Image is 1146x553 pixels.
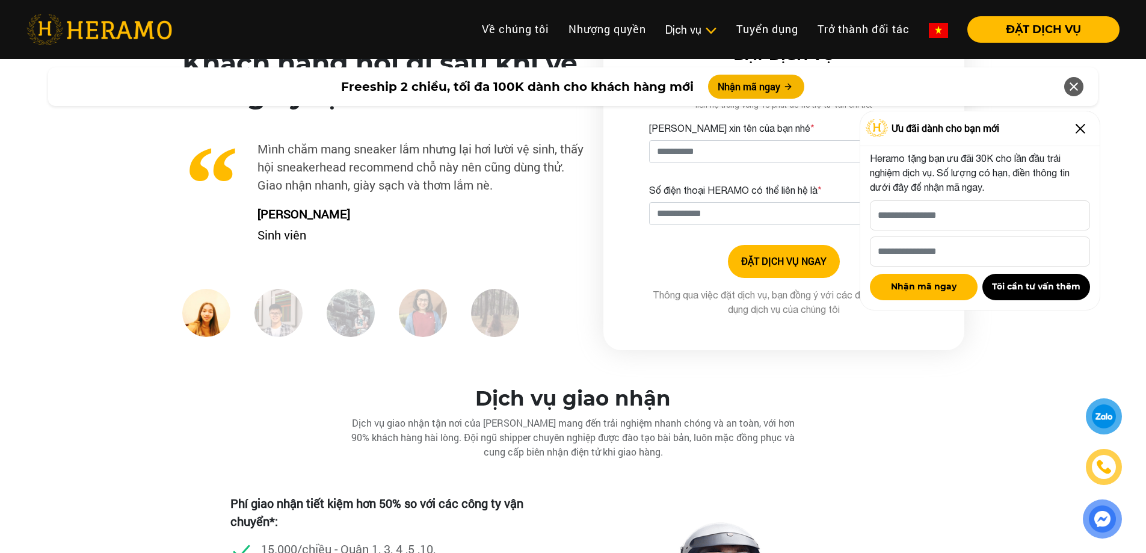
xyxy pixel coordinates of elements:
[230,494,539,530] p: Phí giao nhận tiết kiệm hơn 50% so với các công ty vận chuyển*:
[248,205,584,223] p: [PERSON_NAME]
[929,23,948,38] img: vn-flag.png
[182,140,584,194] p: Mình chăm mang sneaker lắm nhưng lại hơi lười vệ sinh, thấy hội sneakerhead recommend chỗ này nên...
[248,226,584,244] p: Sinh viên
[649,183,822,197] label: Số điện thoại HERAMO có thể liên hệ là
[892,121,999,135] span: Ưu đãi dành cho bạn mới
[254,289,303,337] img: Heramo-giat-giay-ve-sinh-giay-danh-gia-lan.jpg
[559,16,656,42] a: Nhượng quyền
[1071,119,1090,138] img: Close
[967,16,1120,43] button: ĐẶT DỊCH VỤ
[1096,459,1112,475] img: phone-icon
[26,14,172,45] img: heramo-logo.png
[341,78,694,96] span: Freeship 2 chiều, tối đa 100K dành cho khách hàng mới
[728,245,840,278] button: ĐẶT DỊCH VỤ NGAY
[958,24,1120,35] a: ĐẶT DỊCH VỤ
[665,22,717,38] div: Dịch vụ
[870,274,978,300] button: Nhận mã ngay
[649,121,815,135] label: [PERSON_NAME] xin tên của bạn nhé
[866,119,889,137] img: Logo
[1088,451,1120,483] a: phone-icon
[727,16,808,42] a: Tuyển dụng
[333,416,814,459] div: Dịch vụ giao nhận tận nơi của [PERSON_NAME] mang đến trải nghiệm nhanh chóng và an toàn, với hơn ...
[870,151,1090,194] p: Heramo tặng bạn ưu đãi 30K cho lần đầu trải nghiệm dịch vụ. Số lượng có hạn, điền thông tin dưới ...
[399,289,447,337] img: Heramo-giat-giay-ve-sinh-giay-danh-gia-oanh1.jpg
[982,274,1090,300] button: Tôi cần tư vấn thêm
[653,289,914,315] span: Thông qua việc đặt dịch vụ, bạn đồng ý với các điều khoản sử dụng dịch vụ của chúng tôi
[708,75,804,99] button: Nhận mã ngay
[327,289,375,337] img: Heramo-giat-giay-ve-sinh-giay-danh-gia-steven.jpg
[471,289,519,337] img: Heramo-giat-giay-ve-sinh-giay-danh-gia-oanh.jpg
[182,289,230,337] img: Heramo-giat-giay-ve-sinh-giay-danh-gia-nguyen.jpg
[472,16,559,42] a: Về chúng tôi
[808,16,919,42] a: Trở thành đối tác
[704,25,717,37] img: subToggleIcon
